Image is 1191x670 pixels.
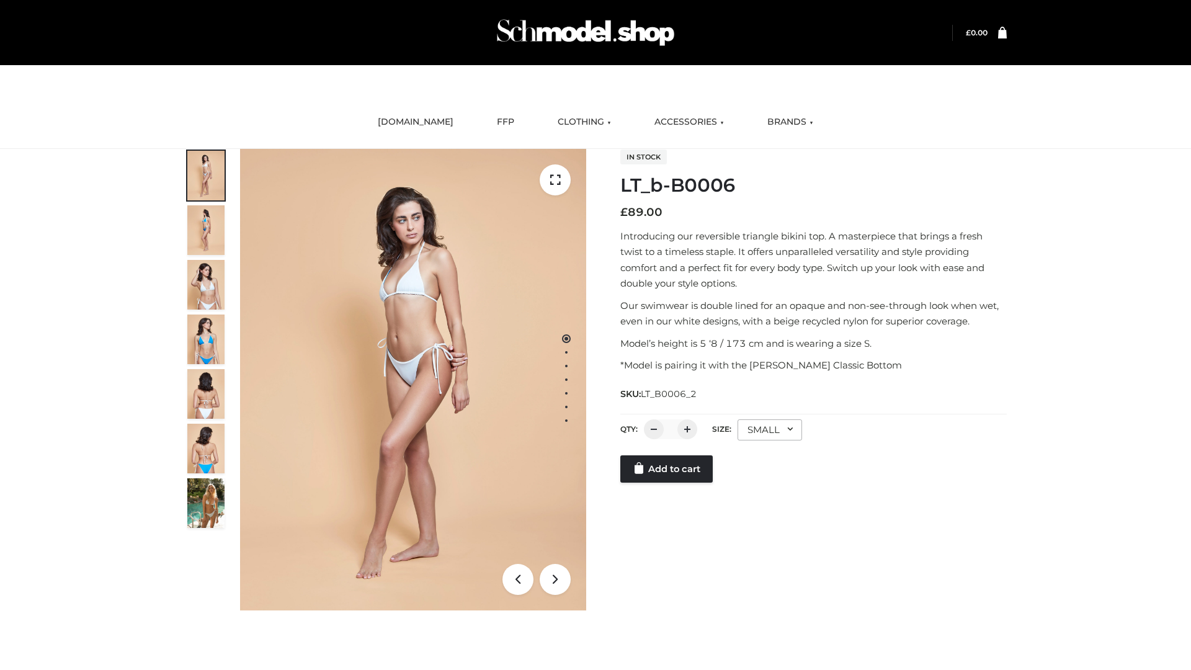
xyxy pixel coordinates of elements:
[620,298,1007,329] p: Our swimwear is double lined for an opaque and non-see-through look when wet, even in our white d...
[368,109,463,136] a: [DOMAIN_NAME]
[966,28,988,37] a: £0.00
[966,28,971,37] span: £
[488,109,524,136] a: FFP
[645,109,733,136] a: ACCESSORIES
[620,174,1007,197] h1: LT_b-B0006
[620,228,1007,292] p: Introducing our reversible triangle bikini top. A masterpiece that brings a fresh twist to a time...
[620,205,662,219] bdi: 89.00
[738,419,802,440] div: SMALL
[187,260,225,310] img: ArielClassicBikiniTop_CloudNine_AzureSky_OW114ECO_3-scaled.jpg
[758,109,823,136] a: BRANDS
[493,8,679,57] img: Schmodel Admin 964
[620,357,1007,373] p: *Model is pairing it with the [PERSON_NAME] Classic Bottom
[240,149,586,610] img: LT_b-B0006
[187,424,225,473] img: ArielClassicBikiniTop_CloudNine_AzureSky_OW114ECO_8-scaled.jpg
[187,369,225,419] img: ArielClassicBikiniTop_CloudNine_AzureSky_OW114ECO_7-scaled.jpg
[966,28,988,37] bdi: 0.00
[620,150,667,164] span: In stock
[187,205,225,255] img: ArielClassicBikiniTop_CloudNine_AzureSky_OW114ECO_2-scaled.jpg
[712,424,731,434] label: Size:
[620,424,638,434] label: QTY:
[641,388,697,400] span: LT_B0006_2
[187,315,225,364] img: ArielClassicBikiniTop_CloudNine_AzureSky_OW114ECO_4-scaled.jpg
[620,455,713,483] a: Add to cart
[187,151,225,200] img: ArielClassicBikiniTop_CloudNine_AzureSky_OW114ECO_1-scaled.jpg
[620,205,628,219] span: £
[548,109,620,136] a: CLOTHING
[187,478,225,528] img: Arieltop_CloudNine_AzureSky2.jpg
[620,386,698,401] span: SKU:
[620,336,1007,352] p: Model’s height is 5 ‘8 / 173 cm and is wearing a size S.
